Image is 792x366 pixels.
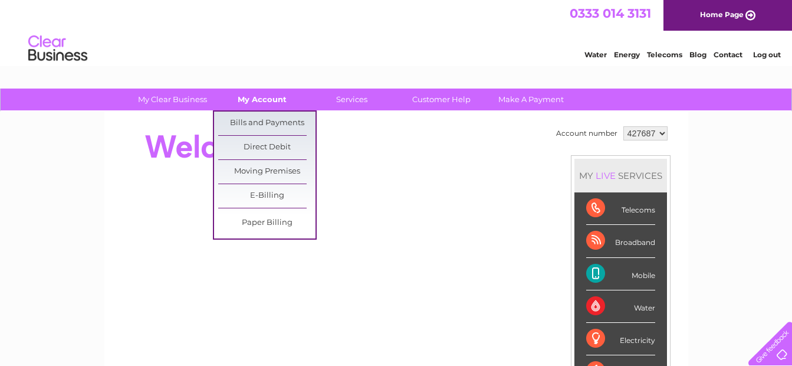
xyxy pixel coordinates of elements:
[482,89,580,110] a: Make A Payment
[593,170,618,181] div: LIVE
[584,50,607,59] a: Water
[570,6,651,21] a: 0333 014 3131
[689,50,706,59] a: Blog
[218,160,316,184] a: Moving Premises
[218,112,316,135] a: Bills and Payments
[586,258,655,290] div: Mobile
[218,184,316,208] a: E-Billing
[393,89,490,110] a: Customer Help
[586,290,655,323] div: Water
[753,50,781,59] a: Log out
[303,89,400,110] a: Services
[574,159,667,192] div: MY SERVICES
[647,50,682,59] a: Telecoms
[586,225,655,257] div: Broadband
[28,31,88,67] img: logo.png
[118,6,675,57] div: Clear Business is a trading name of Verastar Limited (registered in [GEOGRAPHIC_DATA] No. 3667643...
[586,323,655,355] div: Electricity
[714,50,742,59] a: Contact
[586,192,655,225] div: Telecoms
[614,50,640,59] a: Energy
[218,136,316,159] a: Direct Debit
[213,89,311,110] a: My Account
[218,211,316,235] a: Paper Billing
[553,123,620,143] td: Account number
[124,89,221,110] a: My Clear Business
